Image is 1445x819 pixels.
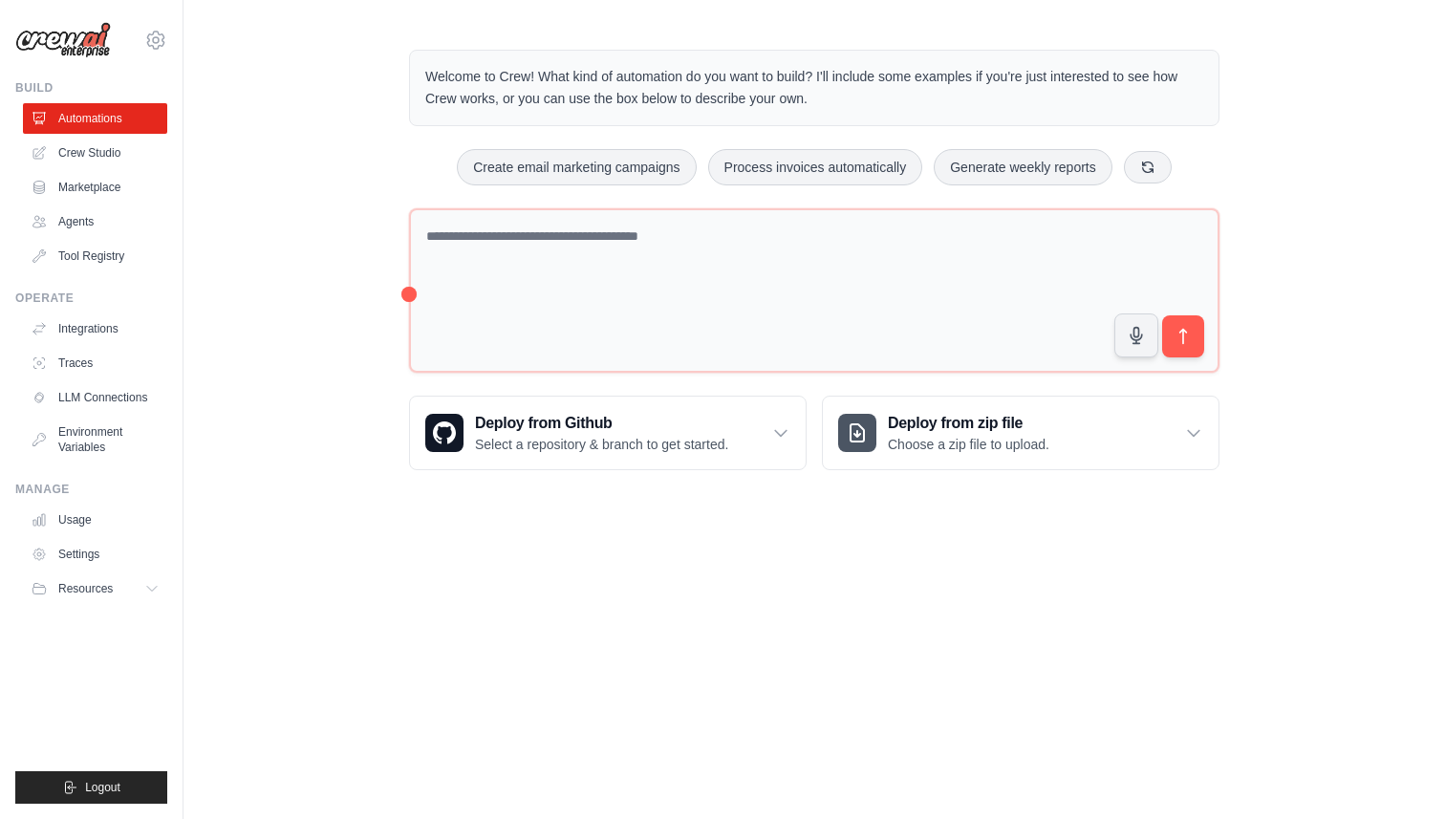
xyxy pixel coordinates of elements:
[15,291,167,306] div: Operate
[23,539,167,570] a: Settings
[15,80,167,96] div: Build
[708,149,923,185] button: Process invoices automatically
[23,206,167,237] a: Agents
[23,505,167,535] a: Usage
[475,412,728,435] h3: Deploy from Github
[23,241,167,271] a: Tool Registry
[23,138,167,168] a: Crew Studio
[15,482,167,497] div: Manage
[934,149,1112,185] button: Generate weekly reports
[475,435,728,454] p: Select a repository & branch to get started.
[23,172,167,203] a: Marketplace
[15,22,111,58] img: Logo
[58,581,113,596] span: Resources
[23,417,167,463] a: Environment Variables
[888,435,1049,454] p: Choose a zip file to upload.
[23,573,167,604] button: Resources
[85,780,120,795] span: Logout
[23,103,167,134] a: Automations
[888,412,1049,435] h3: Deploy from zip file
[23,313,167,344] a: Integrations
[23,382,167,413] a: LLM Connections
[457,149,696,185] button: Create email marketing campaigns
[425,66,1203,110] p: Welcome to Crew! What kind of automation do you want to build? I'll include some examples if you'...
[23,348,167,378] a: Traces
[15,771,167,804] button: Logout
